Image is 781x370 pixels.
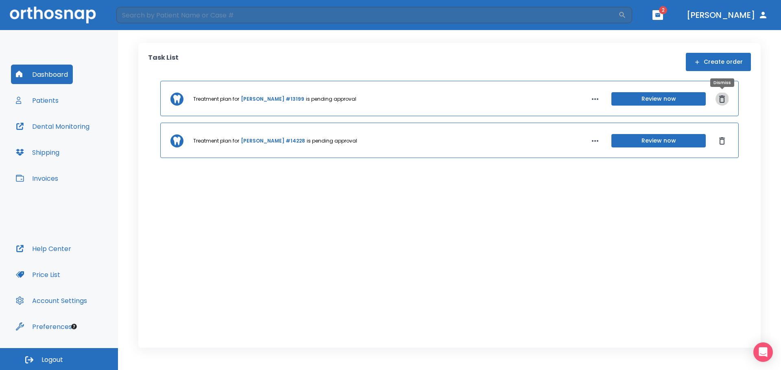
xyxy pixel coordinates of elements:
[710,78,734,87] div: Dismiss
[611,92,706,106] button: Review now
[11,169,63,188] button: Invoices
[10,6,96,23] img: Orthosnap
[11,317,77,336] button: Preferences
[11,239,76,258] button: Help Center
[686,53,751,71] button: Create order
[716,93,729,106] button: Dismiss
[41,355,63,364] span: Logout
[683,8,771,22] button: [PERSON_NAME]
[716,134,729,147] button: Dismiss
[11,143,64,162] button: Shipping
[193,137,239,145] p: Treatment plan for
[193,95,239,103] p: Treatment plan for
[11,91,63,110] button: Patients
[148,53,179,71] p: Task List
[241,137,305,145] a: [PERSON_NAME] #14228
[11,65,73,84] button: Dashboard
[11,265,65,284] button: Price List
[11,117,94,136] button: Dental Monitoring
[659,6,667,14] span: 2
[11,291,92,310] button: Account Settings
[70,323,78,330] div: Tooltip anchor
[116,7,618,23] input: Search by Patient Name or Case #
[241,95,304,103] a: [PERSON_NAME] #13199
[306,95,356,103] p: is pending approval
[753,342,773,362] div: Open Intercom Messenger
[611,134,706,147] button: Review now
[307,137,357,145] p: is pending approval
